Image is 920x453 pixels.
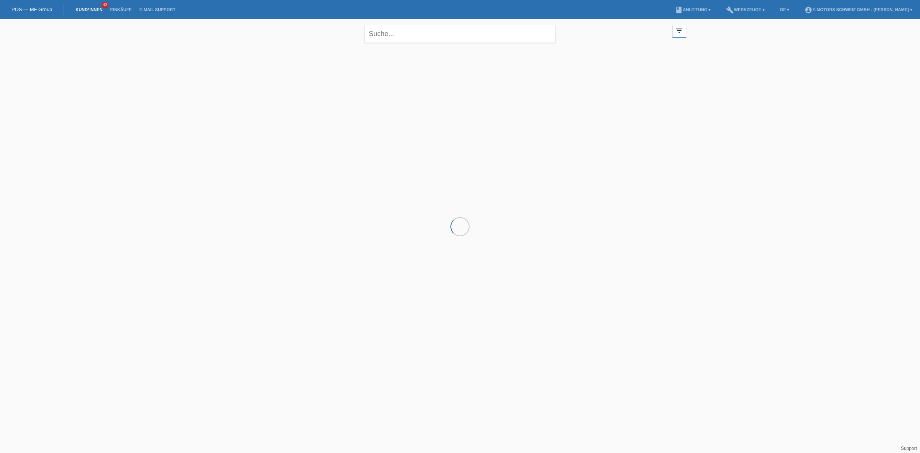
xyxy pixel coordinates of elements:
[72,7,106,12] a: Kund*innen
[106,7,135,12] a: Einkäufe
[364,25,556,43] input: Suche...
[726,6,734,14] i: build
[11,7,52,12] a: POS — MF Group
[675,26,683,35] i: filter_list
[102,2,108,8] span: 43
[671,7,715,12] a: bookAnleitung ▾
[805,6,812,14] i: account_circle
[675,6,683,14] i: book
[801,7,916,12] a: account_circleE-Motors Schweiz GmbH - [PERSON_NAME] ▾
[722,7,769,12] a: buildWerkzeuge ▾
[776,7,793,12] a: DE ▾
[136,7,179,12] a: E-Mail Support
[901,446,917,451] a: Support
